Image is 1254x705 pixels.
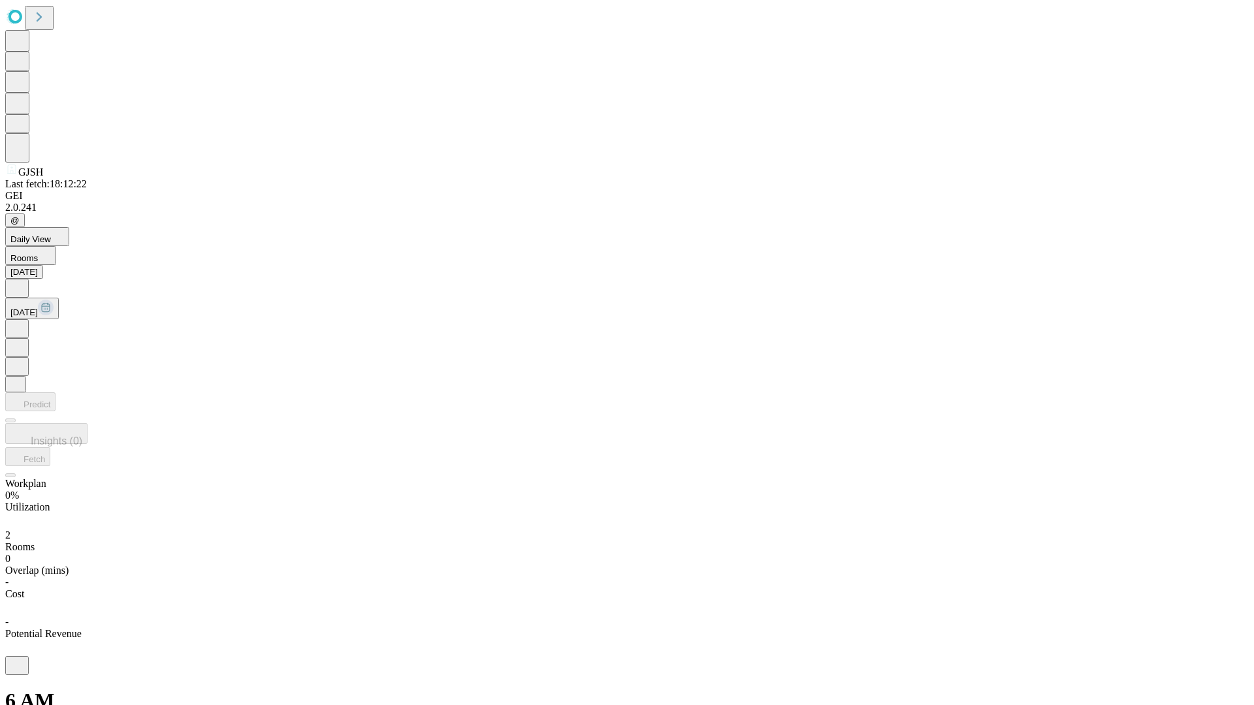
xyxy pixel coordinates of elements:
button: Fetch [5,447,50,466]
span: GJSH [18,166,43,178]
span: Overlap (mins) [5,565,69,576]
span: Potential Revenue [5,628,82,639]
span: Workplan [5,478,46,489]
span: Last fetch: 18:12:22 [5,178,87,189]
button: Predict [5,392,56,411]
button: Daily View [5,227,69,246]
span: 2 [5,529,10,540]
span: Daily View [10,234,51,244]
button: [DATE] [5,265,43,279]
span: @ [10,215,20,225]
div: GEI [5,190,1249,202]
span: 0% [5,490,19,501]
span: - [5,616,8,627]
span: Utilization [5,501,50,512]
span: Rooms [5,541,35,552]
button: Rooms [5,246,56,265]
span: Insights (0) [31,435,82,446]
button: Insights (0) [5,423,88,444]
span: [DATE] [10,307,38,317]
div: 2.0.241 [5,202,1249,213]
button: [DATE] [5,298,59,319]
span: Cost [5,588,24,599]
span: - [5,576,8,587]
span: Rooms [10,253,38,263]
button: @ [5,213,25,227]
span: 0 [5,553,10,564]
